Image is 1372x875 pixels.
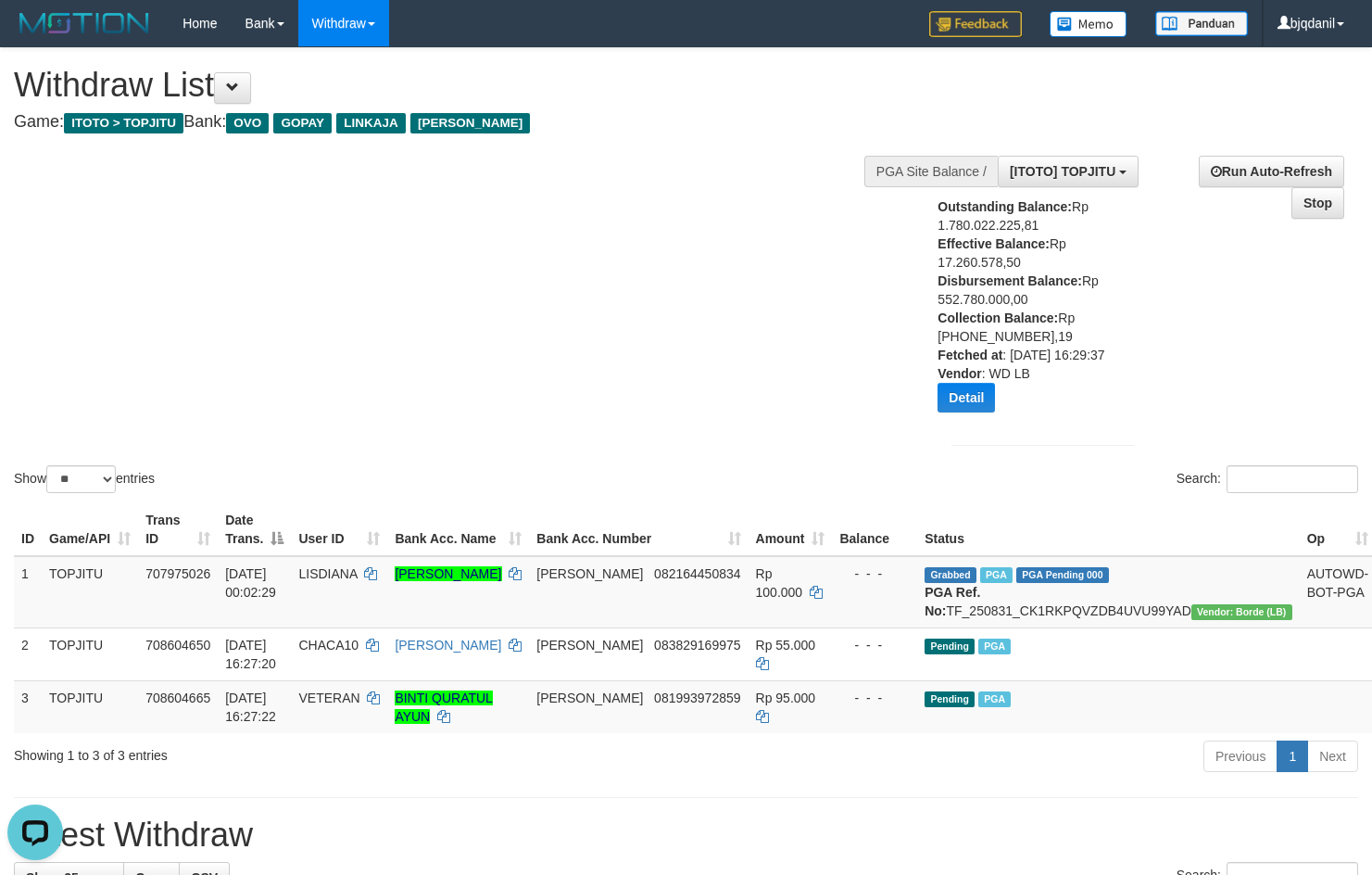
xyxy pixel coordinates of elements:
td: TOPJITU [42,556,138,628]
a: [PERSON_NAME] [395,638,501,653]
span: Copy 081993972859 to clipboard [654,691,740,705]
span: Copy 082164450834 to clipboard [654,566,740,581]
span: [PERSON_NAME] [536,691,643,705]
a: [PERSON_NAME] [395,566,501,581]
span: Rp 55.000 [756,638,816,653]
span: OVO [226,113,269,133]
select: Showentries [46,465,116,493]
td: 2 [14,628,42,680]
th: Bank Acc. Name: activate to sort column ascending [387,503,529,556]
input: Search: [1227,465,1358,493]
a: 1 [1277,741,1308,772]
th: User ID: activate to sort column ascending [291,503,387,556]
span: Copy 083829169975 to clipboard [654,638,740,653]
div: - - - [839,636,910,654]
b: Collection Balance: [938,311,1058,325]
span: Pending [925,691,975,707]
a: Run Auto-Refresh [1199,156,1344,187]
span: CHACA10 [298,638,359,653]
span: GOPAY [273,113,332,133]
button: [ITOTO] TOPJITU [998,156,1139,187]
span: PGA Pending [1016,567,1109,583]
img: panduan.png [1155,11,1248,36]
span: LINKAJA [336,113,406,133]
td: 1 [14,556,42,628]
span: [DATE] 00:02:29 [225,566,276,600]
div: PGA Site Balance / [864,156,998,187]
span: VETERAN [298,691,359,705]
span: Marked by bjqwili [980,567,1013,583]
th: Trans ID: activate to sort column ascending [138,503,218,556]
td: TOPJITU [42,680,138,733]
span: [PERSON_NAME] [536,566,643,581]
span: [PERSON_NAME] [536,638,643,653]
span: Rp 100.000 [756,566,803,600]
img: MOTION_logo.png [14,9,155,37]
td: TF_250831_CK1RKPQVZDB4UVU99YAD [917,556,1299,628]
b: PGA Ref. No: [925,585,980,618]
td: 3 [14,680,42,733]
h4: Game: Bank: [14,113,896,132]
b: Vendor [938,366,981,381]
span: ITOTO > TOPJITU [64,113,183,133]
div: Showing 1 to 3 of 3 entries [14,739,558,765]
span: PGA [978,691,1011,707]
th: Amount: activate to sort column ascending [749,503,833,556]
span: Rp 95.000 [756,691,816,705]
h1: Latest Withdraw [14,817,1358,854]
th: Status [917,503,1299,556]
th: Bank Acc. Number: activate to sort column ascending [529,503,748,556]
span: [DATE] 16:27:22 [225,691,276,724]
span: [DATE] 16:27:20 [225,638,276,671]
span: LISDIANA [298,566,357,581]
span: 708604665 [145,691,210,705]
th: Date Trans.: activate to sort column descending [218,503,291,556]
span: Pending [925,639,975,654]
div: - - - [839,564,910,583]
span: [PERSON_NAME] [410,113,530,133]
span: Grabbed [925,567,976,583]
th: Game/API: activate to sort column ascending [42,503,138,556]
b: Outstanding Balance: [938,199,1072,214]
td: TOPJITU [42,628,138,680]
div: - - - [839,689,910,707]
b: Disbursement Balance: [938,273,1082,288]
span: [ITOTO] TOPJITU [1010,164,1115,179]
b: Fetched at [938,348,1002,362]
div: Rp 1.780.022.225,81 Rp 17.260.578,50 Rp 552.780.000,00 Rp [PHONE_NUMBER],19 : [DATE] 16:29:37 : W... [938,197,1113,426]
button: Detail [938,383,995,412]
span: Vendor URL: https://dashboard.q2checkout.com/secure [1191,604,1292,620]
button: Open LiveChat chat widget [7,7,63,63]
b: Effective Balance: [938,236,1050,251]
img: Button%20Memo.svg [1050,11,1127,37]
span: 708604650 [145,638,210,653]
h1: Withdraw List [14,67,896,104]
span: 707975026 [145,566,210,581]
a: Previous [1203,741,1278,772]
a: Stop [1291,187,1344,219]
label: Search: [1177,465,1358,493]
a: BINTI QURATUL AYUN [395,691,493,724]
img: Feedback.jpg [929,11,1022,37]
label: Show entries [14,465,155,493]
a: Next [1307,741,1358,772]
th: ID [14,503,42,556]
th: Balance [832,503,917,556]
span: PGA [978,639,1011,654]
